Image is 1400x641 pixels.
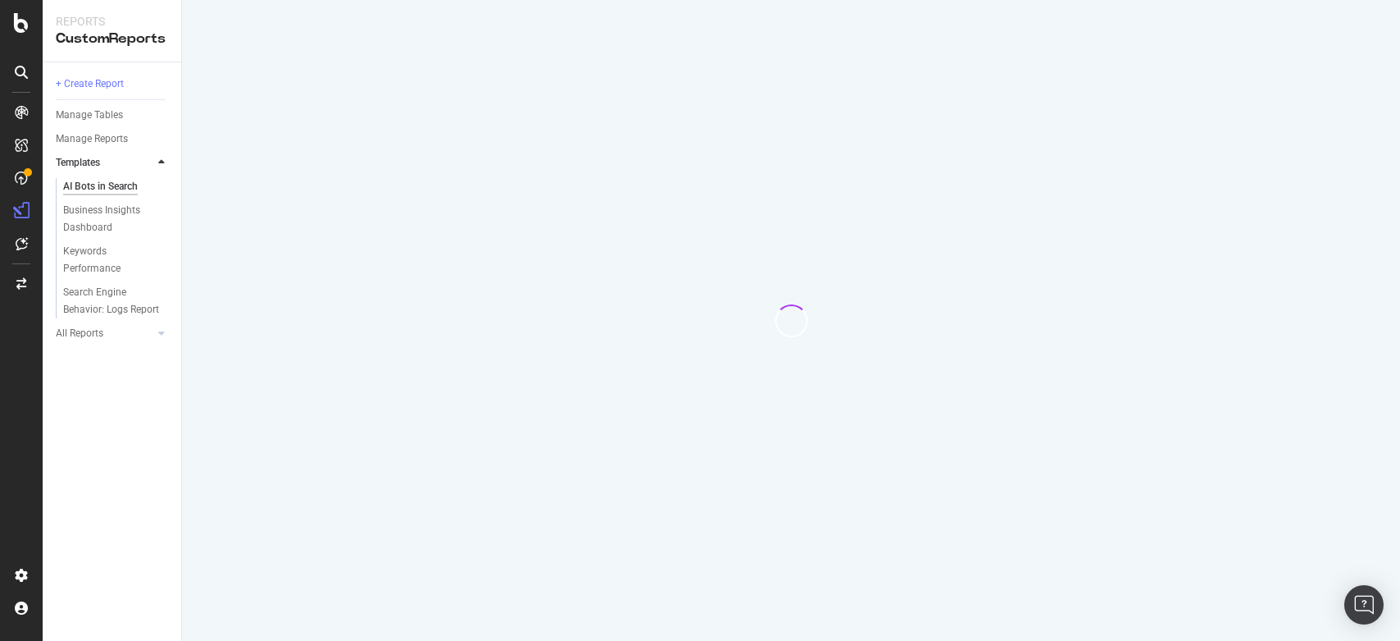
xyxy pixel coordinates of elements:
[56,130,170,148] a: Manage Reports
[56,107,170,124] a: Manage Tables
[56,76,124,93] div: + Create Report
[63,202,170,236] a: Business Insights Dashboard
[56,325,153,342] a: All Reports
[56,130,128,148] div: Manage Reports
[56,107,123,124] div: Manage Tables
[56,13,168,30] div: Reports
[1344,585,1384,625] div: Open Intercom Messenger
[63,284,160,318] div: Search Engine Behavior: Logs Report
[63,202,157,236] div: Business Insights Dashboard
[63,284,170,318] a: Search Engine Behavior: Logs Report
[56,30,168,48] div: CustomReports
[56,154,100,172] div: Templates
[56,325,103,342] div: All Reports
[56,154,153,172] a: Templates
[63,243,155,277] div: Keywords Performance
[56,76,170,93] a: + Create Report
[63,243,170,277] a: Keywords Performance
[63,178,138,195] div: AI Bots in Search
[63,178,170,195] a: AI Bots in Search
